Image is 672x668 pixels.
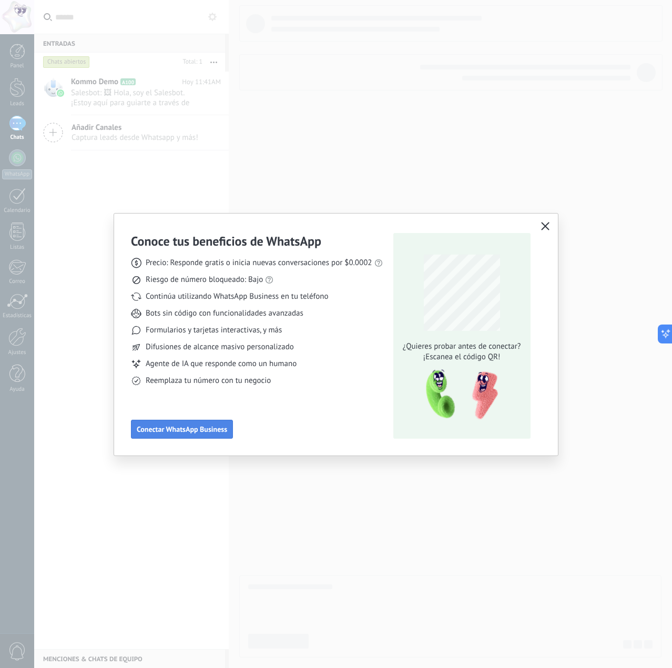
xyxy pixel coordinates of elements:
span: Continúa utilizando WhatsApp Business en tu teléfono [146,291,328,302]
span: Precio: Responde gratis o inicia nuevas conversaciones por $0.0002 [146,258,372,268]
span: ¿Quieres probar antes de conectar? [400,341,524,352]
span: ¡Escanea el código QR! [400,352,524,362]
span: Formularios y tarjetas interactivas, y más [146,325,282,336]
span: Conectar WhatsApp Business [137,426,227,433]
button: Conectar WhatsApp Business [131,420,233,439]
img: qr-pic-1x.png [417,367,500,423]
span: Bots sin código con funcionalidades avanzadas [146,308,303,319]
span: Agente de IA que responde como un humano [146,359,297,369]
span: Reemplaza tu número con tu negocio [146,376,271,386]
span: Difusiones de alcance masivo personalizado [146,342,294,352]
h3: Conoce tus beneficios de WhatsApp [131,233,321,249]
span: Riesgo de número bloqueado: Bajo [146,275,263,285]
